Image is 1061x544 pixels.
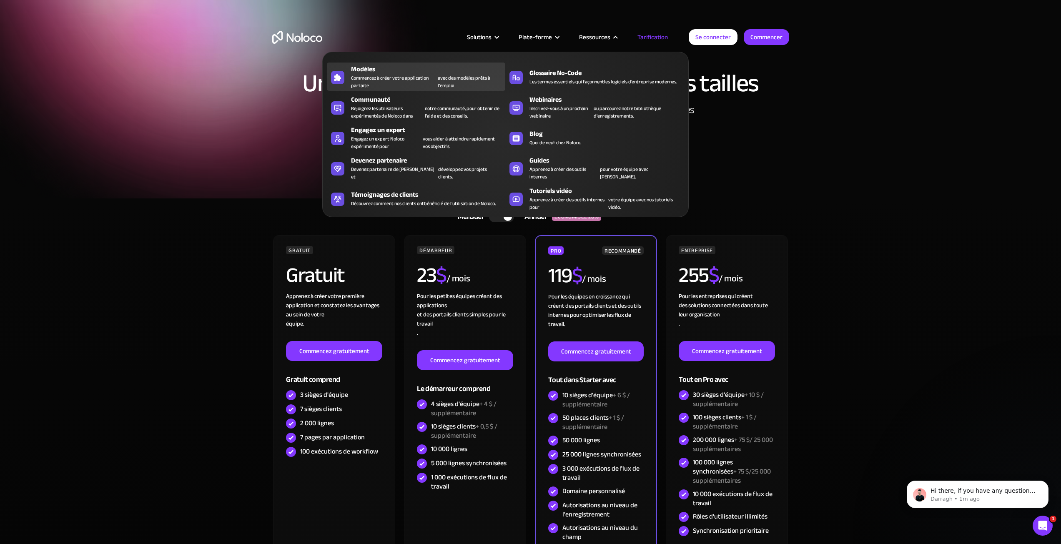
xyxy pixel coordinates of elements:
[431,471,507,493] font: 1 000 exécutions de flux de travail
[417,382,490,396] font: Le démarreur comprend
[579,31,610,43] font: Ressources
[693,456,733,478] font: 100 000 lignes synchronisées
[300,431,365,444] font: 7 pages par application
[562,411,609,424] font: 50 places clients
[529,104,588,120] font: Inscrivez-vous à un prochain webinaire
[431,457,507,469] font: 5 000 lignes synchronisées
[351,188,418,201] font: Témoignages de clients
[679,256,709,295] font: 255
[351,165,434,181] font: Devenez partenaire de [PERSON_NAME] et
[327,93,505,121] a: CommunautéRejoignez les utilisateurs expérimentés de Noloco dansnotre communauté, pour obtenir de...
[327,154,505,182] a: Devenez partenaireDevenez partenaire de [PERSON_NAME] etdéveloppez vos projets clients.
[431,398,497,419] font: + 4 $ / supplémentaire
[505,184,684,213] a: Tutoriels vidéoApprenez à créer des outils internes pourvotre équipe avec nos tutoriels vidéo.
[351,104,413,120] font: Rejoignez les utilisateurs expérimentés de Noloco dans
[302,60,758,107] font: Un plan pour les organisations de toutes tailles
[457,32,508,43] div: Solutions
[327,63,505,91] a: ModèlesCommencez à créer votre application parfaiteavec des modèles prêts à l'emploi
[551,246,561,256] font: PRO
[604,246,641,256] font: RECOMMANDÉ
[351,154,407,167] font: Devenez partenaire
[693,510,768,523] font: Rôles d'utilisateur illimités
[431,398,479,410] font: 4 sièges d'équipe
[351,134,404,151] font: Engagez un expert Noloco expérimenté pour
[286,373,340,386] font: Gratuit comprend
[562,499,637,521] font: Autorisations au niveau de l'enregistrement
[505,63,684,91] a: Glossaire No-CodeLes termes essentiels qui façonnentles logiciels d’entreprise modernes.
[438,165,487,181] font: développez vos projets clients.
[417,291,502,311] font: Pour les petites équipes créant des applications
[300,445,378,458] font: 100 exécutions de workflow
[562,389,630,411] font: + 6 $ / supplémentaire
[505,93,684,121] a: WebinairesInscrivez-vous à un prochain webinaireou parcourez notre bibliothèque d'enregistrements.
[693,434,773,455] font: + 75 $/ 25 000 supplémentaires
[548,373,616,387] font: Tout dans Starter avec
[351,93,390,106] font: Communauté
[327,123,505,152] a: Engagez un expertEngagez un expert Noloco expérimenté pourvous aider à atteindre rapidement vos o...
[681,246,712,256] font: ENTREPRISE
[582,270,606,288] font: / mois
[327,184,505,213] a: Témoignages de clientsDécouvrez comment nos clients ontbénéficié de l’utilisation de Noloco.
[679,373,728,386] font: Tout en Pro avec
[709,256,719,295] font: $
[679,291,753,302] font: Pour les entreprises qui créent
[679,341,775,361] a: Commencez gratuitement
[569,32,627,43] div: Ressources
[529,67,582,79] font: Glossaire No-Code
[431,443,467,455] font: 10 000 lignes
[693,524,769,537] font: Synchronisation prioritaire
[689,29,737,45] a: Se connecter
[322,40,689,217] nav: Ressources
[529,138,581,147] font: Quoi de neuf chez Noloco.
[692,345,762,357] font: Commencez gratuitement
[693,488,773,509] font: 10 000 exécutions de flux de travail
[627,32,678,43] a: Tarification
[286,291,379,320] font: Apprenez à créer votre première application et constatez les avantages au sein de votre
[286,341,382,361] a: Commencez gratuitement
[693,434,734,446] font: 200 000 lignes
[744,29,789,45] a: Commencer
[529,93,562,106] font: Webinaires
[423,134,495,151] font: vous aider à atteindre rapidement vos objectifs.
[529,195,604,212] font: Apprenez à créer des outils internes pour
[286,318,304,329] font: équipe.
[467,31,492,43] font: Solutions
[351,73,429,90] font: Commencez à créer votre application parfaite
[529,185,572,197] font: Tutoriels vidéo
[417,309,506,329] font: et des portails clients simples pour le travail
[693,389,745,401] font: 30 sièges d'équipe
[431,420,476,433] font: 10 sièges clients
[1033,516,1053,536] iframe: Chat en direct par interphone
[529,128,543,140] font: Blog
[562,411,624,433] font: + 1 $ / supplémentaire
[562,521,638,543] font: Autorisations au niveau du champ
[572,256,582,295] font: $
[424,199,496,208] font: bénéficié de l’utilisation de Noloco.
[288,246,310,256] font: GRATUIT
[505,123,684,152] a: BlogQuoi de neuf chez Noloco.
[505,154,684,182] a: GuidesApprenez à créer des outils internespour votre équipe avec [PERSON_NAME].
[562,485,625,497] font: Domaine personnalisé
[272,31,322,44] a: maison
[529,165,586,181] font: Apprenez à créer des outils internes
[604,77,677,86] font: les logiciels d’entreprise modernes.
[548,256,572,295] font: 119
[562,389,613,401] font: 10 sièges d'équipe
[562,462,640,484] font: 3 000 exécutions de flux de travail
[419,246,452,256] font: DÉMARREUR
[286,256,345,295] font: Gratuit
[446,270,470,287] font: / mois
[637,31,668,43] font: Tarification
[679,300,768,320] font: des solutions connectées dans toute leur organisation
[367,100,694,143] font: Utilisez Noloco gratuitement. Passez à la version supérieure pour augmenter les limites d'enregis...
[608,195,673,212] font: votre équipe avec nos tutoriels vidéo.
[351,124,405,136] font: Engagez un expert
[562,434,600,446] font: 50 000 lignes
[519,31,552,43] font: Plate-forme
[548,341,643,361] a: Commencez gratuitement
[529,154,549,167] font: Guides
